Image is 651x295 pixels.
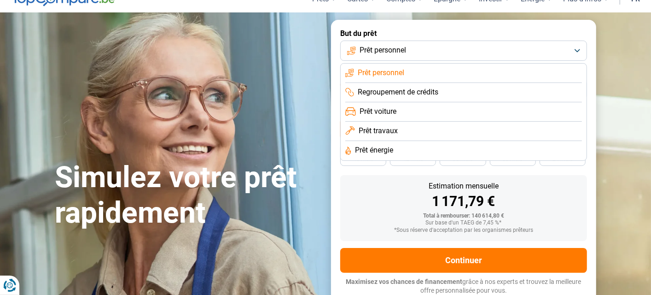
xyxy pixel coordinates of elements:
span: 42 mois [403,156,423,162]
div: Total à rembourser: 140 614,80 € [348,213,580,219]
span: Prêt énergie [355,145,393,155]
span: Prêt personnel [358,68,404,78]
span: 24 mois [552,156,573,162]
button: Continuer [340,248,587,273]
div: 1 171,79 € [348,195,580,208]
span: Regroupement de crédits [358,87,438,97]
span: Maximisez vos chances de financement [346,278,463,285]
button: Prêt personnel [340,41,587,61]
span: Prêt voiture [360,106,396,117]
div: Sur base d'un TAEG de 7,45 %* [348,220,580,226]
span: 48 mois [353,156,373,162]
div: *Sous réserve d'acceptation par les organismes prêteurs [348,227,580,234]
h1: Simulez votre prêt rapidement [55,160,320,231]
span: 30 mois [503,156,523,162]
label: But du prêt [340,29,587,38]
div: Estimation mensuelle [348,183,580,190]
span: Prêt travaux [359,126,398,136]
span: 36 mois [453,156,473,162]
span: Prêt personnel [360,45,406,55]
